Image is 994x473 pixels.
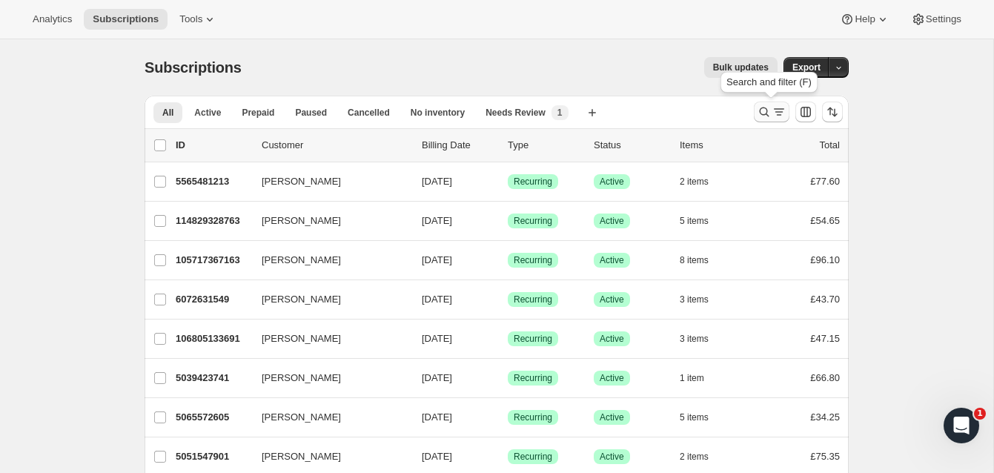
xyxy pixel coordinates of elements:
[680,138,754,153] div: Items
[176,289,840,310] div: 6072631549[PERSON_NAME][DATE]SuccessRecurringSuccessActive3 items£43.70
[680,446,725,467] button: 2 items
[594,138,668,153] p: Status
[600,294,624,305] span: Active
[783,57,829,78] button: Export
[820,138,840,153] p: Total
[754,102,789,122] button: Search and filter results
[944,408,979,443] iframe: Intercom live chat
[680,176,709,188] span: 2 items
[348,107,390,119] span: Cancelled
[680,211,725,231] button: 5 items
[600,254,624,266] span: Active
[680,328,725,349] button: 3 items
[514,333,552,345] span: Recurring
[422,138,496,153] p: Billing Date
[600,215,624,227] span: Active
[295,107,327,119] span: Paused
[792,62,821,73] span: Export
[176,446,840,467] div: 5051547901[PERSON_NAME][DATE]SuccessRecurringSuccessActive2 items£75.35
[514,372,552,384] span: Recurring
[680,289,725,310] button: 3 items
[600,372,624,384] span: Active
[194,107,221,119] span: Active
[680,215,709,227] span: 5 items
[176,371,250,386] p: 5039423741
[680,407,725,428] button: 5 items
[176,250,840,271] div: 105717367163[PERSON_NAME][DATE]SuccessRecurringSuccessActive8 items£96.10
[176,171,840,192] div: 5565481213[PERSON_NAME][DATE]SuccessRecurringSuccessActive2 items£77.60
[170,9,226,30] button: Tools
[411,107,465,119] span: No inventory
[422,176,452,187] span: [DATE]
[179,13,202,25] span: Tools
[680,368,720,388] button: 1 item
[262,253,341,268] span: [PERSON_NAME]
[810,176,840,187] span: £77.60
[253,209,401,233] button: [PERSON_NAME]
[422,372,452,383] span: [DATE]
[795,102,816,122] button: Customize table column order and visibility
[145,59,242,76] span: Subscriptions
[176,407,840,428] div: 5065572605[PERSON_NAME][DATE]SuccessRecurringSuccessActive5 items£34.25
[162,107,173,119] span: All
[600,451,624,463] span: Active
[176,253,250,268] p: 105717367163
[176,328,840,349] div: 106805133691[PERSON_NAME][DATE]SuccessRecurringSuccessActive3 items£47.15
[253,366,401,390] button: [PERSON_NAME]
[262,214,341,228] span: [PERSON_NAME]
[262,449,341,464] span: [PERSON_NAME]
[176,292,250,307] p: 6072631549
[84,9,168,30] button: Subscriptions
[176,410,250,425] p: 5065572605
[514,294,552,305] span: Recurring
[253,327,401,351] button: [PERSON_NAME]
[422,215,452,226] span: [DATE]
[810,372,840,383] span: £66.80
[262,410,341,425] span: [PERSON_NAME]
[176,449,250,464] p: 5051547901
[974,408,986,420] span: 1
[600,411,624,423] span: Active
[422,294,452,305] span: [DATE]
[262,331,341,346] span: [PERSON_NAME]
[33,13,72,25] span: Analytics
[253,248,401,272] button: [PERSON_NAME]
[262,292,341,307] span: [PERSON_NAME]
[253,288,401,311] button: [PERSON_NAME]
[253,445,401,469] button: [PERSON_NAME]
[704,57,778,78] button: Bulk updates
[822,102,843,122] button: Sort the results
[926,13,961,25] span: Settings
[680,372,704,384] span: 1 item
[680,451,709,463] span: 2 items
[680,171,725,192] button: 2 items
[600,333,624,345] span: Active
[831,9,898,30] button: Help
[176,331,250,346] p: 106805133691
[680,254,709,266] span: 8 items
[422,333,452,344] span: [DATE]
[176,138,250,153] p: ID
[713,62,769,73] span: Bulk updates
[176,214,250,228] p: 114829328763
[422,411,452,423] span: [DATE]
[810,254,840,265] span: £96.10
[514,254,552,266] span: Recurring
[514,451,552,463] span: Recurring
[810,294,840,305] span: £43.70
[486,107,546,119] span: Needs Review
[514,215,552,227] span: Recurring
[253,170,401,193] button: [PERSON_NAME]
[514,176,552,188] span: Recurring
[810,215,840,226] span: £54.65
[600,176,624,188] span: Active
[855,13,875,25] span: Help
[680,250,725,271] button: 8 items
[176,174,250,189] p: 5565481213
[680,411,709,423] span: 5 items
[262,371,341,386] span: [PERSON_NAME]
[680,333,709,345] span: 3 items
[580,102,604,123] button: Create new view
[422,451,452,462] span: [DATE]
[508,138,582,153] div: Type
